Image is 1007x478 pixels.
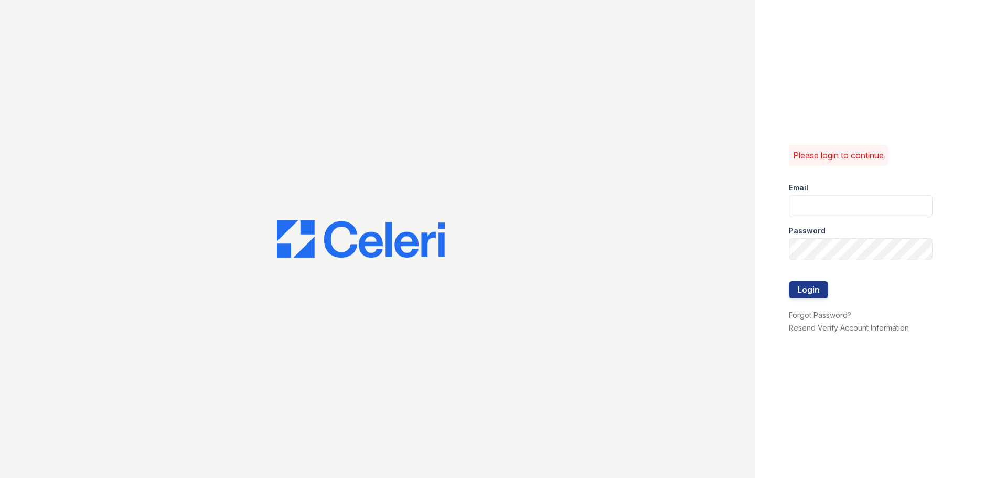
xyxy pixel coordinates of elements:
a: Resend Verify Account Information [789,323,909,332]
img: CE_Logo_Blue-a8612792a0a2168367f1c8372b55b34899dd931a85d93a1a3d3e32e68fde9ad4.png [277,220,445,258]
label: Password [789,226,826,236]
a: Forgot Password? [789,311,851,320]
label: Email [789,183,808,193]
p: Please login to continue [793,149,884,162]
button: Login [789,281,828,298]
